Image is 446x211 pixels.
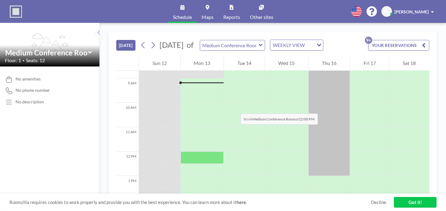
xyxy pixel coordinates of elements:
span: Reports [223,15,240,20]
b: 12:00 PM [299,117,315,121]
div: Fri 17 [350,55,389,71]
a: Decline [371,199,386,205]
span: No amenities [16,76,41,82]
span: [DATE] [160,40,184,49]
span: Roomzilla requires cookies to work properly and provide you with the best experience. You can lea... [9,199,371,205]
a: Got it! [394,197,437,208]
input: Medium Conference Room [200,40,259,50]
div: 12 PM [116,152,139,176]
button: YOUR RESERVATIONS9+ [368,40,429,51]
span: DL [384,9,389,14]
div: 9 AM [116,78,139,103]
div: 10 AM [116,103,139,127]
span: Other sites [250,15,273,20]
div: Mon 13 [181,55,224,71]
span: Book at [240,113,318,125]
span: WEEKLY VIEW [272,41,306,49]
span: Seats: 12 [26,57,45,63]
div: 11 AM [116,127,139,152]
div: 1 PM [116,176,139,200]
b: Medium Conference Room [252,117,296,121]
div: Search for option [270,40,323,50]
span: Maps [202,15,214,20]
img: organization-logo [10,5,22,18]
div: Sun 12 [139,55,180,71]
div: Tue 14 [224,55,265,71]
span: [PERSON_NAME] [394,9,429,14]
div: No description [16,99,44,105]
span: Floor: 1 [5,57,21,63]
span: Schedule [173,15,192,20]
input: Medium Conference Room [5,48,88,57]
span: • [23,59,24,63]
button: [DATE] [116,40,135,51]
div: Sat 18 [389,55,429,71]
input: Search for option [307,41,313,49]
span: No phone number [16,88,50,93]
div: Thu 16 [308,55,350,71]
div: Wed 15 [265,55,308,71]
p: 9+ [365,37,372,44]
span: of [187,40,193,50]
a: here. [236,199,247,205]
